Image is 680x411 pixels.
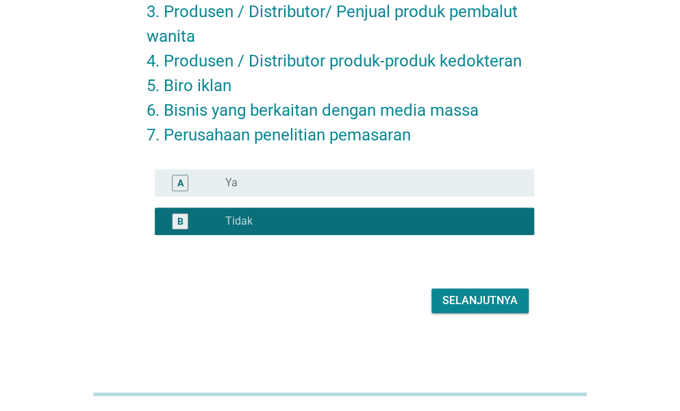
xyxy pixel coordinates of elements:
div: A [177,175,184,190]
div: B [177,214,184,228]
button: Selanjutnya [431,288,529,313]
label: Ya [225,176,238,190]
div: Selanjutnya [442,292,518,309]
label: Tidak [225,214,253,228]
